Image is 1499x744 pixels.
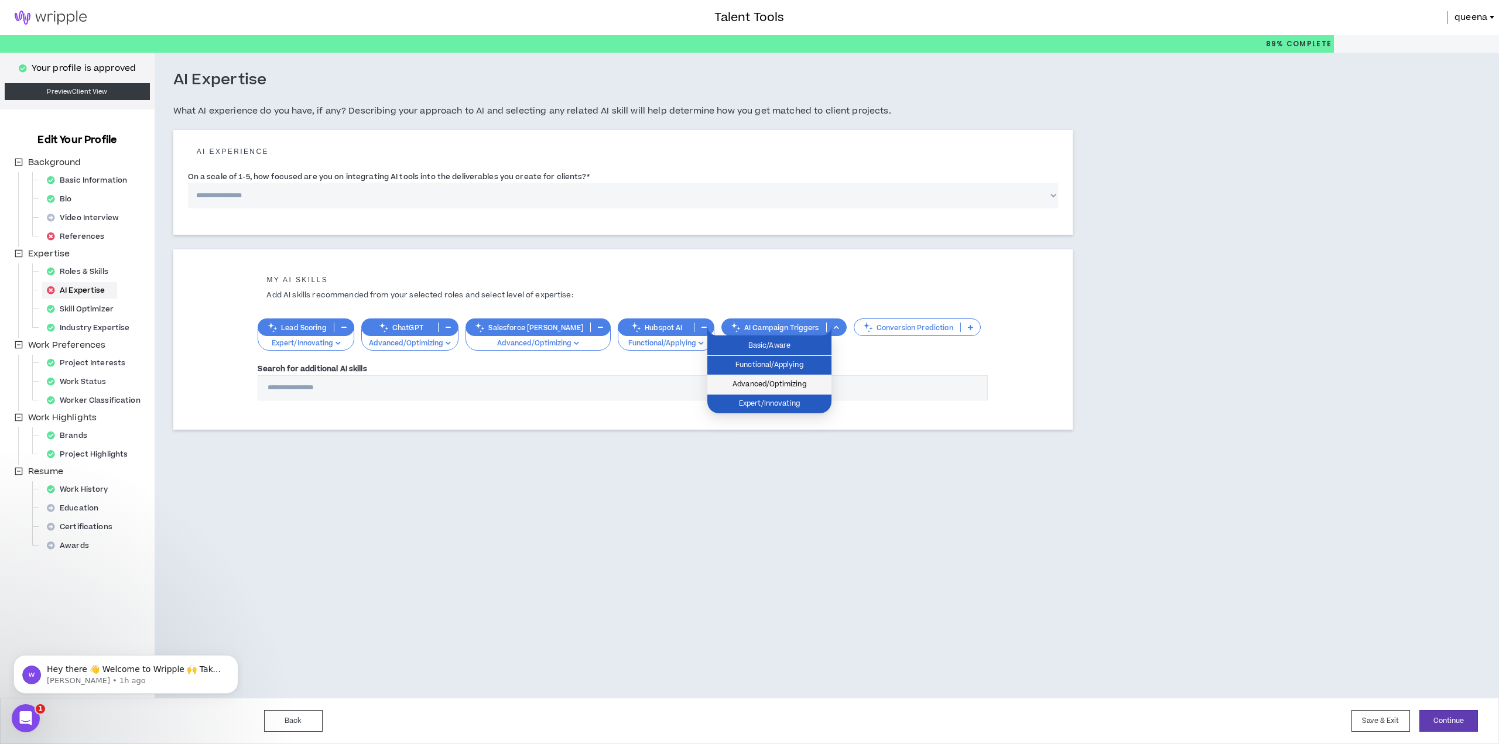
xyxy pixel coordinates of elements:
[42,446,139,462] div: Project Highlights
[42,263,120,280] div: Roles & Skills
[714,378,824,391] span: Advanced/Optimizing
[714,397,824,410] span: Expert/Innovating
[15,249,23,258] span: minus-square
[42,355,137,371] div: Project Interests
[618,323,694,332] p: Hubspot AI
[26,411,99,425] span: Work Highlights
[258,276,987,284] h5: My AI skills
[42,392,152,409] div: Worker Classification
[42,301,125,317] div: Skill Optimizer
[15,467,23,475] span: minus-square
[173,104,1073,118] h5: What AI experience do you have, if any? Describing your approach to AI and selecting any related ...
[42,373,118,390] div: Work Status
[1419,710,1478,732] button: Continue
[258,364,367,374] label: Search for additional AI skills
[26,338,108,352] span: Work Preferences
[42,537,101,554] div: Awards
[32,62,136,75] p: Your profile is approved
[33,133,121,147] h3: Edit Your Profile
[714,359,824,372] span: Functional/Applying
[28,412,97,424] span: Work Highlights
[466,328,610,351] button: Advanced/Optimizing
[258,328,354,351] button: Expert/Innovating
[722,323,826,332] p: AI Campaign Triggers
[42,228,116,245] div: References
[466,323,590,332] p: Salesforce [PERSON_NAME]
[1284,39,1332,49] span: Complete
[714,340,824,352] span: Basic/Aware
[369,338,451,349] p: Advanced/Optimizing
[42,481,120,498] div: Work History
[618,328,714,351] button: Functional/Applying
[188,148,1058,156] h5: AI experience
[361,328,458,351] button: Advanced/Optimizing
[42,191,84,207] div: Bio
[854,323,960,332] p: Conversion Prediction
[265,338,347,349] p: Expert/Innovating
[26,465,66,479] span: Resume
[28,248,70,260] span: Expertise
[15,413,23,421] span: minus-square
[15,341,23,349] span: minus-square
[42,210,131,226] div: Video Interview
[28,156,81,169] span: Background
[258,323,334,332] p: Lead Scoring
[5,83,150,100] a: PreviewClient View
[1351,710,1410,732] button: Save & Exit
[188,167,590,186] label: On a scale of 1-5, how focused are you on integrating AI tools into the deliverables you create f...
[42,519,124,535] div: Certifications
[42,427,99,444] div: Brands
[473,338,603,349] p: Advanced/Optimizing
[26,156,83,170] span: Background
[9,630,243,712] iframe: Intercom notifications message
[42,282,117,299] div: AI Expertise
[42,320,141,336] div: Industry Expertise
[28,339,105,351] span: Work Preferences
[28,465,63,478] span: Resume
[714,9,784,26] h3: Talent Tools
[258,290,987,301] p: Add AI skills recommended from your selected roles and select level of expertise:
[625,338,707,349] p: Functional/Applying
[42,172,139,188] div: Basic Information
[362,323,438,332] p: ChatGPT
[42,500,110,516] div: Education
[1266,35,1332,53] p: 89%
[264,710,323,732] button: Back
[1454,11,1487,24] span: queena
[173,70,267,90] h3: AI Expertise
[26,247,72,261] span: Expertise
[12,704,40,732] iframe: Intercom live chat
[15,158,23,166] span: minus-square
[36,704,45,714] span: 1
